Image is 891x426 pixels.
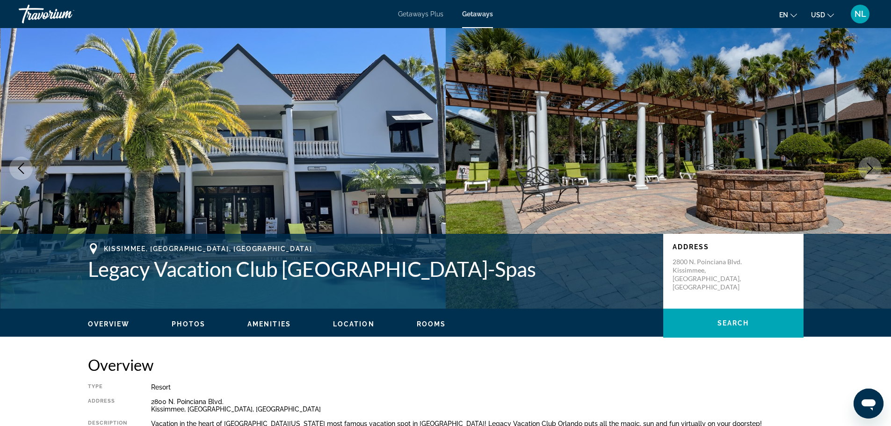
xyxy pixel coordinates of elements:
div: Address [88,398,128,413]
button: Change language [779,8,797,22]
p: 2800 N. Poinciana Blvd. Kissimmee, [GEOGRAPHIC_DATA], [GEOGRAPHIC_DATA] [673,258,747,291]
p: Address [673,243,794,251]
button: Next image [858,157,882,180]
div: Type [88,383,128,391]
span: USD [811,11,825,19]
span: en [779,11,788,19]
button: Rooms [417,320,446,328]
button: Amenities [247,320,291,328]
iframe: Кнопка запуска окна обмена сообщениями [854,389,884,419]
span: Kissimmee, [GEOGRAPHIC_DATA], [GEOGRAPHIC_DATA] [104,245,312,253]
span: Photos [172,320,205,328]
a: Getaways [462,10,493,18]
span: Rooms [417,320,446,328]
div: Resort [151,383,804,391]
h1: Legacy Vacation Club [GEOGRAPHIC_DATA]-Spas [88,257,654,281]
h2: Overview [88,355,804,374]
span: Location [333,320,375,328]
a: Travorium [19,2,112,26]
a: Getaways Plus [398,10,443,18]
span: Amenities [247,320,291,328]
span: Search [717,319,749,327]
button: Photos [172,320,205,328]
span: Overview [88,320,130,328]
button: Overview [88,320,130,328]
button: Location [333,320,375,328]
button: Previous image [9,157,33,180]
button: Search [663,309,804,338]
span: NL [855,9,866,19]
div: 2800 N. Poinciana Blvd. Kissimmee, [GEOGRAPHIC_DATA], [GEOGRAPHIC_DATA] [151,398,804,413]
button: User Menu [848,4,872,24]
button: Change currency [811,8,834,22]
